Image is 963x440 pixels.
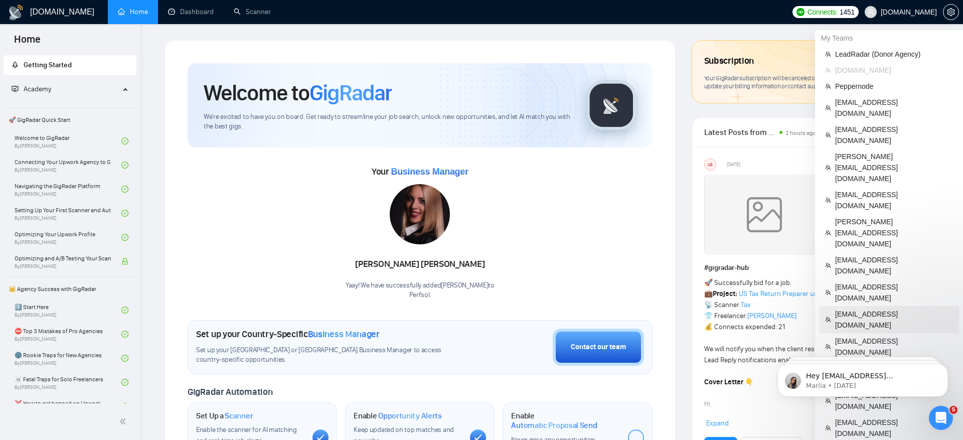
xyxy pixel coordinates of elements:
[840,7,855,18] span: 1451
[511,420,597,430] span: Automatic Proposal Send
[943,8,959,16] a: setting
[15,202,121,224] a: Setting Up Your First Scanner and Auto-BidderBy[PERSON_NAME]
[835,417,953,439] span: [EMAIL_ADDRESS][DOMAIN_NAME]
[835,151,953,184] span: [PERSON_NAME][EMAIL_ADDRESS][DOMAIN_NAME]
[15,299,121,321] a: 1️⃣ Start HereBy[PERSON_NAME]
[196,329,380,340] h1: Set up your Country-Specific
[747,312,796,320] a: [PERSON_NAME]
[739,289,875,298] a: US Tax Return Preparer using Drake Software
[835,336,953,358] span: [EMAIL_ADDRESS][DOMAIN_NAME]
[704,74,915,90] span: Your GigRadar subscription will be canceled Please visit your billing portal to update your billi...
[204,112,570,131] span: We're excited to have you on board. Get ready to streamline your job search, unlock new opportuni...
[121,331,128,338] span: check-circle
[835,216,953,249] span: [PERSON_NAME][EMAIL_ADDRESS][DOMAIN_NAME]
[704,126,777,138] span: Latest Posts from the GigRadar Community
[24,85,51,93] span: Academy
[378,411,442,421] span: Opportunity Alerts
[867,9,874,16] span: user
[354,411,442,421] h1: Enable
[825,132,831,138] span: team
[168,8,214,16] a: dashboardDashboard
[825,197,831,203] span: team
[825,425,831,431] span: team
[390,184,450,244] img: 1687098702249-120.jpg
[24,61,72,69] span: Getting Started
[705,159,716,170] div: US
[15,395,121,417] a: ❌ How to get banned on Upwork
[4,55,136,75] li: Getting Started
[225,411,253,421] span: Scanner
[704,175,825,255] img: weqQh+iSagEgQAAAABJRU5ErkJggg==
[704,262,926,273] h1: # gigradar-hub
[196,411,253,421] h1: Set Up a
[5,110,135,130] span: 🚀 GigRadar Quick Start
[825,83,831,89] span: team
[5,279,135,299] span: 👑 Agency Success with GigRadar
[121,403,128,410] span: check-circle
[704,53,754,70] span: Subscription
[825,105,831,111] span: team
[234,8,271,16] a: searchScanner
[12,61,19,68] span: rocket
[825,262,831,268] span: team
[511,411,619,430] h1: Enable
[704,378,753,386] strong: Cover Letter 👇
[825,51,831,57] span: team
[121,162,128,169] span: check-circle
[835,254,953,276] span: [EMAIL_ADDRESS][DOMAIN_NAME]
[6,32,49,53] span: Home
[825,67,831,73] span: team
[586,80,636,130] img: gigradar-logo.png
[204,79,392,106] h1: Welcome to
[815,30,963,46] div: My Teams
[346,256,495,273] div: [PERSON_NAME] [PERSON_NAME]
[15,371,121,393] a: ☠️ Fatal Traps for Solo FreelancersBy[PERSON_NAME]
[949,406,957,414] span: 5
[121,137,128,144] span: check-circle
[12,85,51,93] span: Academy
[121,307,128,314] span: check-circle
[713,289,737,298] strong: Project:
[943,4,959,20] button: setting
[12,85,19,92] span: fund-projection-screen
[808,7,838,18] span: Connects:
[835,65,953,76] span: [DOMAIN_NAME]
[309,79,392,106] span: GigRadar
[929,406,953,430] iframe: Intercom live chat
[835,281,953,304] span: [EMAIL_ADDRESS][DOMAIN_NAME]
[825,165,831,171] span: team
[825,230,831,236] span: team
[15,263,111,269] span: By [PERSON_NAME]
[308,329,380,340] span: Business Manager
[706,419,729,427] span: Expand
[15,178,121,200] a: Navigating the GigRadar PlatformBy[PERSON_NAME]
[121,355,128,362] span: check-circle
[825,317,831,323] span: team
[15,323,121,345] a: ⛔ Top 3 Mistakes of Pro AgenciesBy[PERSON_NAME]
[15,253,111,263] span: Optimizing and A/B Testing Your Scanner for Better Results
[785,129,817,136] span: 2 hours ago
[553,329,644,366] button: Contact our team
[15,154,121,176] a: Connecting Your Upwork Agency to GigRadarBy[PERSON_NAME]
[196,346,465,365] span: Set up your [GEOGRAPHIC_DATA] or [GEOGRAPHIC_DATA] Business Manager to access country-specific op...
[346,290,495,300] p: Perfsol .
[15,226,121,248] a: Optimizing Your Upwork ProfileBy[PERSON_NAME]
[15,347,121,369] a: 🌚 Rookie Traps for New AgenciesBy[PERSON_NAME]
[15,130,121,152] a: Welcome to GigRadarBy[PERSON_NAME]
[391,167,468,177] span: Business Manager
[188,386,272,397] span: GigRadar Automation
[835,309,953,331] span: [EMAIL_ADDRESS][DOMAIN_NAME]
[372,166,468,177] span: Your
[796,8,805,16] img: upwork-logo.png
[119,416,129,426] span: double-left
[943,8,958,16] span: setting
[835,189,953,211] span: [EMAIL_ADDRESS][DOMAIN_NAME]
[741,301,751,309] a: Tax
[8,5,24,21] img: logo
[835,124,953,146] span: [EMAIL_ADDRESS][DOMAIN_NAME]
[835,49,953,60] span: LeadRadar (Donor Agency)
